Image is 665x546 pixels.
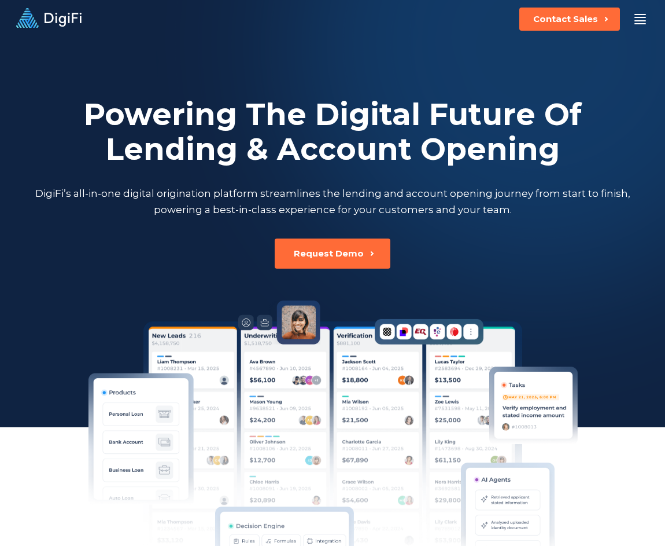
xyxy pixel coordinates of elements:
div: Contact Sales [533,13,598,25]
div: Request Demo [294,248,364,259]
button: Contact Sales [519,8,620,31]
p: DigiFi’s all-in-one digital origination platform streamlines the lending and account opening jour... [23,185,642,218]
h2: Powering The Digital Future Of Lending & Account Opening [23,97,642,167]
button: Request Demo [275,239,390,269]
